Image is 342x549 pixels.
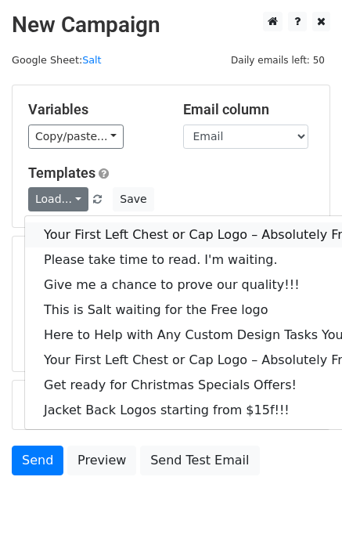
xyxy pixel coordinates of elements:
[28,125,124,149] a: Copy/paste...
[140,446,259,475] a: Send Test Email
[28,187,88,211] a: Load...
[183,101,315,118] h5: Email column
[82,54,101,66] a: Salt
[225,54,330,66] a: Daily emails left: 50
[12,54,102,66] small: Google Sheet:
[113,187,153,211] button: Save
[264,474,342,549] iframe: Chat Widget
[12,446,63,475] a: Send
[67,446,136,475] a: Preview
[225,52,330,69] span: Daily emails left: 50
[28,164,95,181] a: Templates
[12,12,330,38] h2: New Campaign
[28,101,160,118] h5: Variables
